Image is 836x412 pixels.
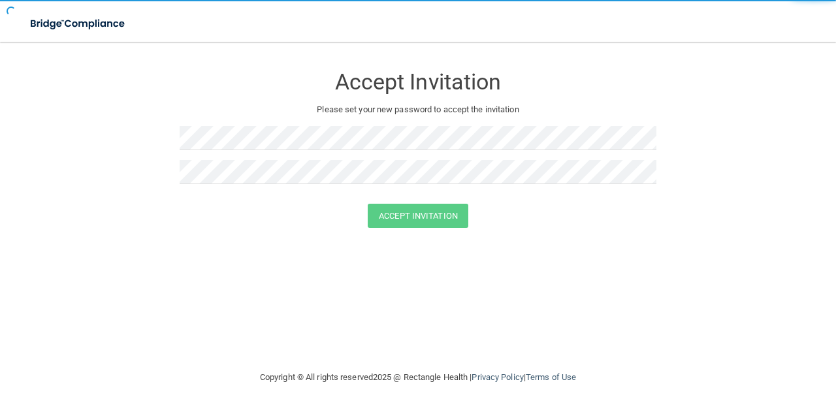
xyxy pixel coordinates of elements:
div: Copyright © All rights reserved 2025 @ Rectangle Health | | [180,357,656,398]
h3: Accept Invitation [180,70,656,94]
button: Accept Invitation [368,204,468,228]
a: Privacy Policy [472,372,523,382]
p: Please set your new password to accept the invitation [189,102,647,118]
img: bridge_compliance_login_screen.278c3ca4.svg [20,10,137,37]
a: Terms of Use [526,372,576,382]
